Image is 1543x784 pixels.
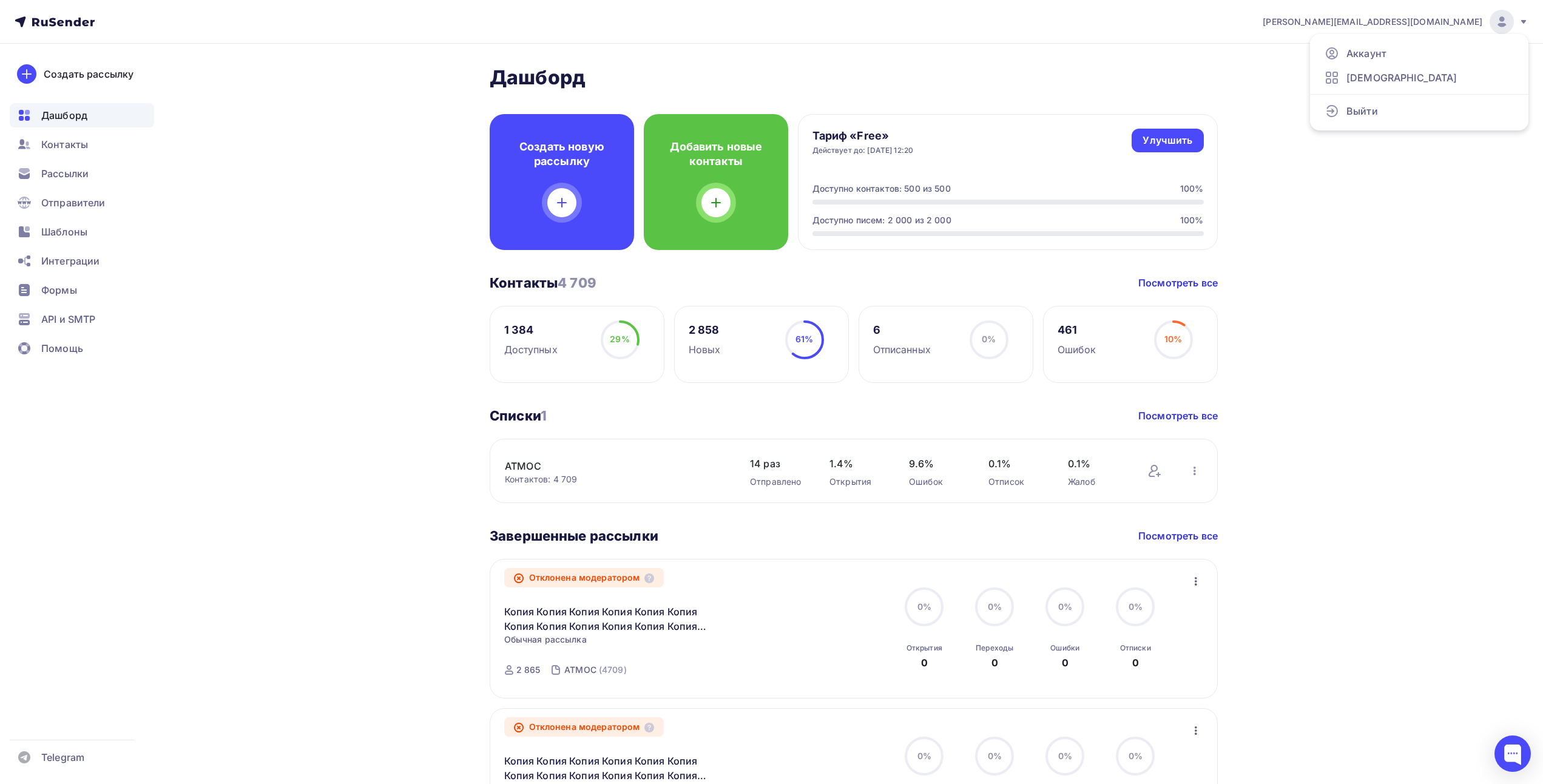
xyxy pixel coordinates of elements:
[10,278,154,302] a: Формы
[1138,275,1218,290] a: Посмотреть все
[1050,643,1079,653] div: Ошибки
[563,660,628,680] a: АТМОС (4709)
[1129,751,1143,761] span: 0%
[505,459,711,473] a: АТМОС
[909,476,964,488] div: Ошибок
[504,754,712,783] a: Копия Копия Копия Копия Копия Копия Копия Копия Копия Копия Копия Копия атмос
[873,342,931,357] div: Отписанных
[541,408,547,424] span: 1
[505,473,726,485] div: Контактов: 4 709
[750,456,805,471] span: 14 раз
[812,129,914,143] h4: Тариф «Free»
[988,601,1002,612] span: 0%
[1263,16,1482,28] span: [PERSON_NAME][EMAIL_ADDRESS][DOMAIN_NAME]
[1129,601,1143,612] span: 0%
[1068,456,1123,471] span: 0.1%
[829,456,885,471] span: 1.4%
[1143,133,1192,147] div: Улучшить
[509,140,615,169] h4: Создать новую рассылку
[490,274,596,291] h3: Контакты
[41,341,83,356] span: Помощь
[1058,751,1072,761] span: 0%
[10,132,154,157] a: Контакты
[41,108,87,123] span: Дашборд
[490,527,658,544] h3: Завершенные рассылки
[504,323,558,337] div: 1 384
[1062,655,1069,670] div: 0
[988,456,1044,471] span: 0.1%
[41,137,88,152] span: Контакты
[490,66,1218,90] h2: Дашборд
[516,664,541,676] div: 2 865
[1263,10,1528,34] a: [PERSON_NAME][EMAIL_ADDRESS][DOMAIN_NAME]
[10,220,154,244] a: Шаблоны
[504,717,664,737] div: Отклонена модератором
[504,568,664,587] div: Отклонена модератором
[41,750,84,765] span: Telegram
[1068,476,1123,488] div: Жалоб
[44,67,133,81] div: Создать рассылку
[1346,104,1378,118] span: Выйти
[41,254,100,268] span: Интеграции
[873,323,931,337] div: 6
[917,751,931,761] span: 0%
[921,655,928,670] div: 0
[41,195,106,210] span: Отправители
[812,183,951,195] div: Доступно контактов: 500 из 500
[610,334,629,344] span: 29%
[1180,214,1204,226] div: 100%
[795,334,813,344] span: 61%
[10,103,154,127] a: Дашборд
[663,140,769,169] h4: Добавить новые контакты
[1180,183,1204,195] div: 100%
[558,275,596,291] span: 4 709
[1120,643,1151,653] div: Отписки
[41,225,87,239] span: Шаблоны
[1310,34,1528,130] ul: [PERSON_NAME][EMAIL_ADDRESS][DOMAIN_NAME]
[504,342,558,357] div: Доступных
[490,407,547,424] h3: Списки
[750,476,805,488] div: Отправлено
[41,283,77,297] span: Формы
[10,191,154,215] a: Отправители
[988,751,1002,761] span: 0%
[599,664,627,676] div: (4709)
[907,643,942,653] div: Открытия
[504,634,587,646] span: Обычная рассылка
[988,476,1044,488] div: Отписок
[689,342,721,357] div: Новых
[991,655,998,670] div: 0
[689,323,721,337] div: 2 858
[812,146,914,155] div: Действует до: [DATE] 12:20
[10,161,154,186] a: Рассылки
[1058,323,1096,337] div: 461
[504,604,712,634] a: Копия Копия Копия Копия Копия Копия Копия Копия Копия Копия Копия Копия атмос
[982,334,996,344] span: 0%
[564,664,596,676] div: АТМОС
[976,643,1013,653] div: Переходы
[1058,342,1096,357] div: Ошибок
[1346,70,1457,85] span: [DEMOGRAPHIC_DATA]
[917,601,931,612] span: 0%
[812,214,951,226] div: Доступно писем: 2 000 из 2 000
[1164,334,1182,344] span: 10%
[1346,46,1386,61] span: Аккаунт
[829,476,885,488] div: Открытия
[41,312,95,326] span: API и SMTP
[41,166,89,181] span: Рассылки
[1132,655,1139,670] div: 0
[909,456,964,471] span: 9.6%
[1058,601,1072,612] span: 0%
[1138,529,1218,543] a: Посмотреть все
[1138,408,1218,423] a: Посмотреть все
